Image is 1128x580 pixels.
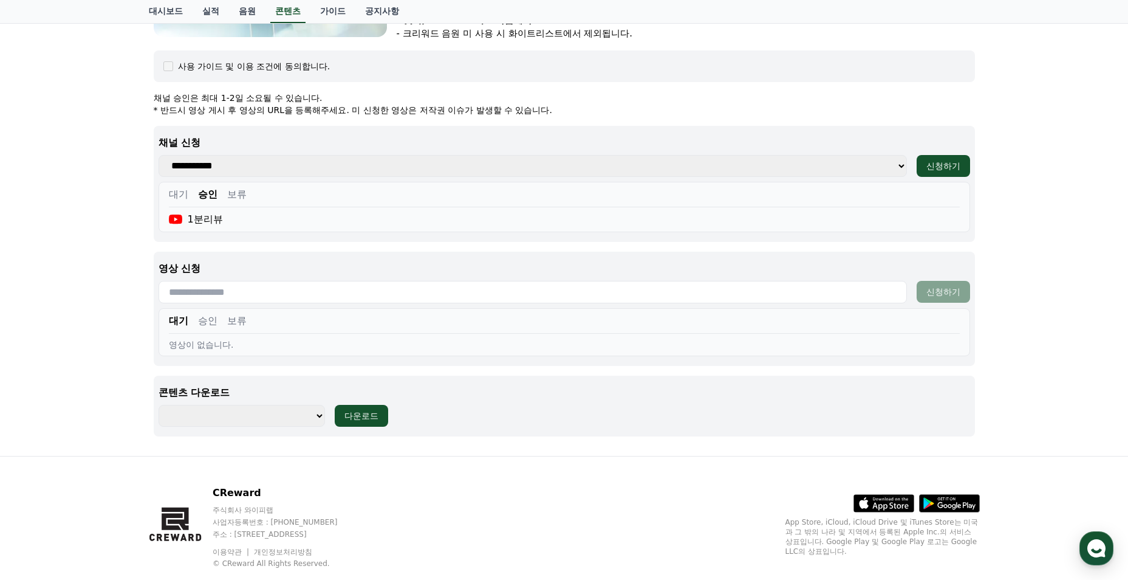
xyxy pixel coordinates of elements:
[169,187,188,202] button: 대기
[397,27,975,41] p: - 크리워드 음원 미 사용 시 화이트리스트에서 제외됩니다.
[926,160,960,172] div: 신청하기
[159,136,970,150] p: 채널 신청
[169,314,188,328] button: 대기
[80,385,157,416] a: 대화
[213,505,361,515] p: 주식회사 와이피랩
[198,314,217,328] button: 승인
[169,212,223,227] div: 1분리뷰
[785,517,980,556] p: App Store, iCloud, iCloud Drive 및 iTunes Store는 미국과 그 밖의 나라 및 지역에서 등록된 Apple Inc.의 서비스 상표입니다. Goo...
[157,385,233,416] a: 설정
[213,486,361,500] p: CReward
[154,92,975,104] p: 채널 승인은 최대 1-2일 소요될 수 있습니다.
[917,281,970,303] button: 신청하기
[111,404,126,414] span: 대화
[227,314,247,328] button: 보류
[335,405,388,427] button: 다운로드
[227,187,247,202] button: 보류
[213,517,361,527] p: 사업자등록번호 : [PHONE_NUMBER]
[4,385,80,416] a: 홈
[926,286,960,298] div: 신청하기
[254,548,312,556] a: 개인정보처리방침
[178,60,330,72] div: 사용 가이드 및 이용 조건에 동의합니다.
[213,548,251,556] a: 이용약관
[213,530,361,539] p: 주소 : [STREET_ADDRESS]
[344,410,378,422] div: 다운로드
[159,261,970,276] p: 영상 신청
[397,15,533,26] em: #숏챠, #shortcha, #작품제목
[213,559,361,568] p: © CReward All Rights Reserved.
[169,339,960,351] div: 영상이 없습니다.
[159,385,970,400] p: 콘텐츠 다운로드
[154,104,975,116] p: * 반드시 영상 게시 후 영상의 URL을 등록해주세요. 미 신청한 영상은 저작권 이슈가 발생할 수 있습니다.
[917,155,970,177] button: 신청하기
[188,404,202,413] span: 설정
[38,404,46,413] span: 홈
[198,187,217,202] button: 승인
